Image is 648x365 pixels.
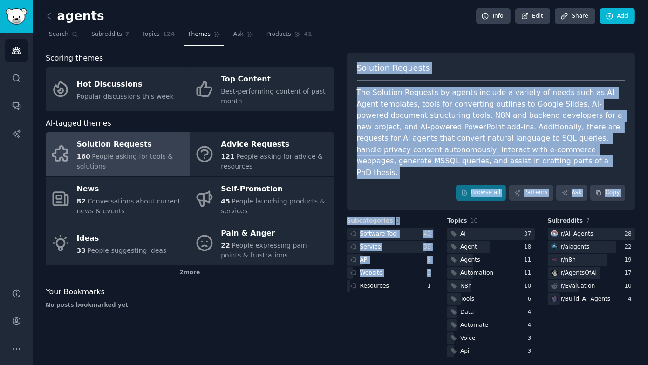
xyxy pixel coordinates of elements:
[624,256,635,264] div: 19
[125,30,130,39] span: 7
[524,269,535,277] div: 11
[427,282,434,291] div: 1
[528,321,535,330] div: 4
[460,282,472,291] div: N8n
[77,153,173,170] span: People asking for tools & solutions
[551,230,558,237] img: AI_Agents
[447,306,535,318] a: Data4
[221,242,307,259] span: People expressing pain points & frustrations
[77,231,167,246] div: Ideas
[447,332,535,344] a: Voice3
[628,295,635,304] div: 4
[163,30,175,39] span: 124
[471,217,478,224] span: 10
[624,269,635,277] div: 17
[46,53,103,64] span: Scoring themes
[548,241,635,253] a: aiagentsr/aiagents22
[524,230,535,238] div: 37
[347,241,435,253] a: Service39
[447,319,535,331] a: Automate4
[360,256,369,264] div: API
[561,230,593,238] div: r/ AI_Agents
[221,226,329,241] div: Pain & Anger
[347,228,435,240] a: Software Tool43
[551,270,558,276] img: AgentsOfAI
[624,282,635,291] div: 10
[357,87,626,178] div: The Solution Requests by agents include a variety of needs such as AI Agent templates, tools for ...
[190,132,334,176] a: Advice Requests121People asking for advice & resources
[476,8,511,24] a: Info
[447,345,535,357] a: Api3
[524,243,535,251] div: 18
[46,132,190,176] a: Solution Requests160People asking for tools & solutions
[87,247,166,254] span: People suggesting ideas
[561,269,597,277] div: r/ AgentsOfAI
[460,269,493,277] div: Automation
[561,243,590,251] div: r/ aiagents
[233,30,244,39] span: Ask
[263,27,315,46] a: Products41
[360,243,381,251] div: Service
[221,137,329,152] div: Advice Requests
[460,308,474,317] div: Data
[139,27,178,46] a: Topics124
[221,242,230,249] span: 22
[266,30,291,39] span: Products
[524,282,535,291] div: 10
[221,88,325,105] span: Best-performing content of past month
[561,256,576,264] div: r/ n8n
[396,217,400,224] span: 5
[360,269,383,277] div: Website
[188,30,211,39] span: Themes
[528,347,535,356] div: 3
[590,185,625,201] button: Copy
[586,217,590,224] span: 7
[447,217,467,225] span: Topics
[456,185,506,201] a: Browse all
[427,256,434,264] div: 8
[423,243,434,251] div: 39
[360,230,398,238] div: Software Tool
[77,247,86,254] span: 33
[46,286,105,298] span: Your Bookmarks
[77,197,181,215] span: Conversations about current news & events
[190,221,334,265] a: Pain & Anger22People expressing pain points & frustrations
[347,254,435,266] a: API8
[221,182,329,196] div: Self-Promotion
[551,243,558,250] img: aiagents
[184,27,224,46] a: Themes
[528,334,535,343] div: 3
[46,67,190,111] a: Hot DiscussionsPopular discussions this week
[46,118,111,129] span: AI-tagged themes
[221,153,323,170] span: People asking for advice & resources
[447,280,535,292] a: N8n10
[77,197,86,205] span: 82
[528,308,535,317] div: 4
[77,77,174,92] div: Hot Discussions
[221,153,234,160] span: 121
[447,228,535,240] a: Ai37
[77,93,174,100] span: Popular discussions this week
[561,282,595,291] div: r/ Evaluation
[460,256,480,264] div: Agents
[515,8,550,24] a: Edit
[548,280,635,292] a: r/Evaluation10
[509,185,553,201] a: Patterns
[77,153,90,160] span: 160
[460,295,474,304] div: Tools
[230,27,257,46] a: Ask
[624,243,635,251] div: 22
[460,347,470,356] div: Api
[460,230,466,238] div: Ai
[556,185,587,201] a: Ask
[447,254,535,266] a: Agents11
[77,182,185,196] div: News
[221,72,329,87] div: Top Content
[551,296,558,302] img: Build_AI_Agents
[555,8,595,24] a: Share
[447,241,535,253] a: Agent18
[548,217,583,225] span: Subreddits
[347,267,435,279] a: Website3
[91,30,122,39] span: Subreddits
[548,254,635,266] a: n8nr/n8n19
